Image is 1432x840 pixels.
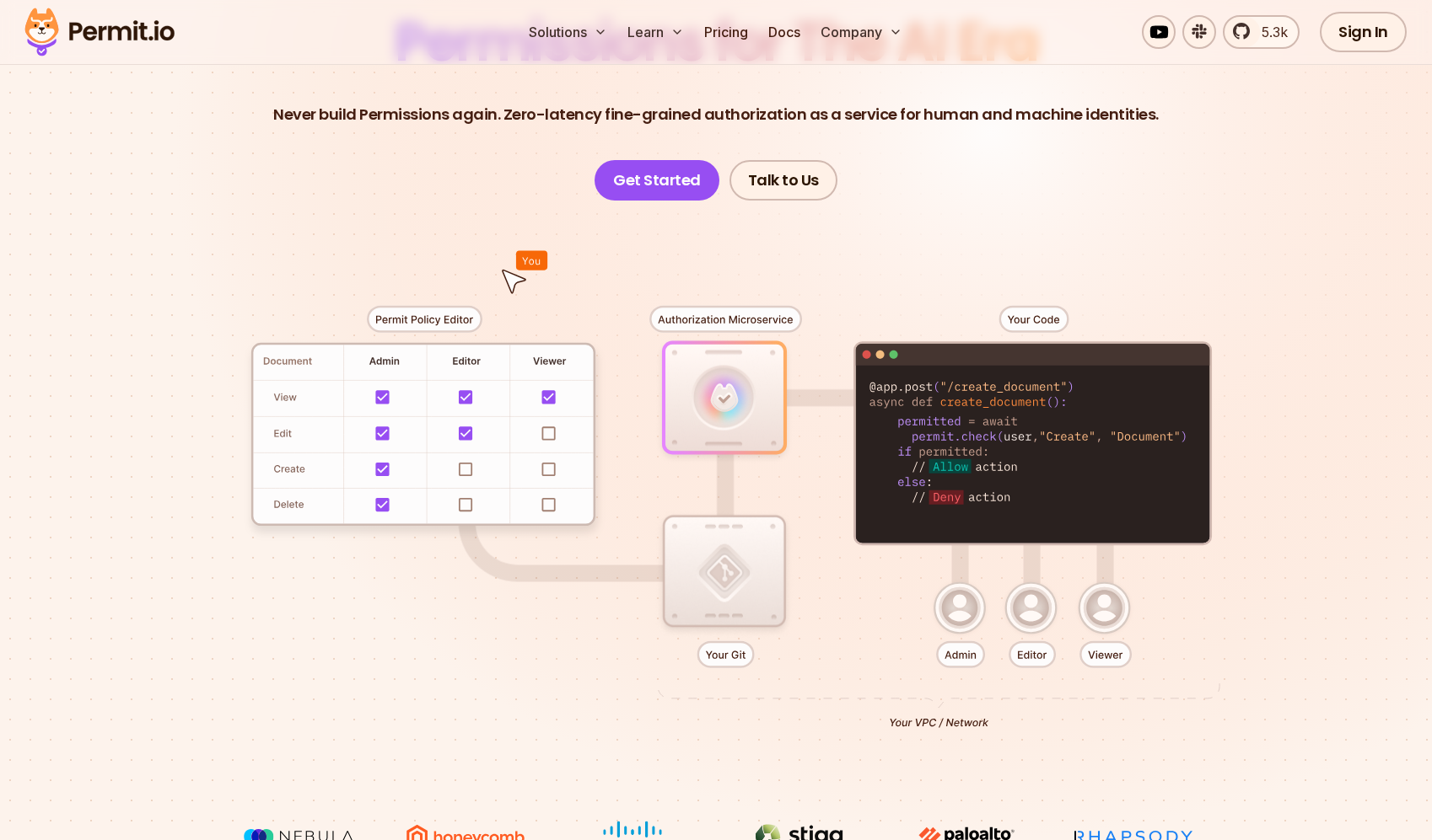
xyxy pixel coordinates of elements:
button: Learn [621,15,691,49]
img: Permit logo [17,3,182,61]
a: 5.3k [1223,15,1300,49]
button: Solutions [522,15,614,49]
a: Get Started [595,160,719,201]
a: Talk to Us [729,160,837,201]
button: Company [814,15,909,49]
a: Sign In [1320,12,1407,52]
p: Never build Permissions again. Zero-latency fine-grained authorization as a service for human and... [273,103,1159,126]
a: Pricing [697,15,755,49]
a: Docs [762,15,807,49]
span: 5.3k [1252,22,1288,42]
